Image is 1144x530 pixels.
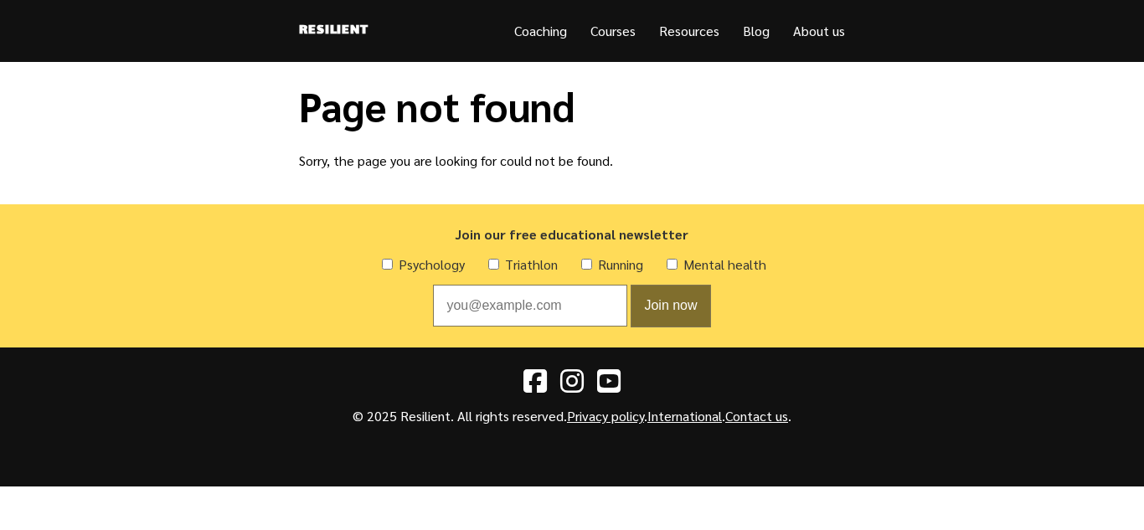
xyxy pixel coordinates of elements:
[399,255,465,273] label: Psychology
[725,407,788,425] a: Contact us
[597,377,621,394] a: YouTube
[567,407,644,425] a: Privacy policy
[456,225,688,243] span: Join our free educational newsletter
[299,151,845,171] p: Sorry, the page you are looking for could not be found.
[299,20,368,42] a: Resilient
[743,22,770,39] a: Blog
[647,407,722,425] a: International
[523,377,547,394] a: Facebook
[590,22,636,39] a: Courses
[505,255,558,273] label: Triathlon
[514,22,567,39] a: Coaching
[793,22,845,39] a: About us
[598,255,643,273] label: Running
[560,377,584,394] a: Instagram
[659,22,719,39] a: Resources
[433,285,627,327] input: Email address
[299,82,845,131] h1: Page not found
[683,255,766,273] label: Mental health
[631,285,710,327] button: Join now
